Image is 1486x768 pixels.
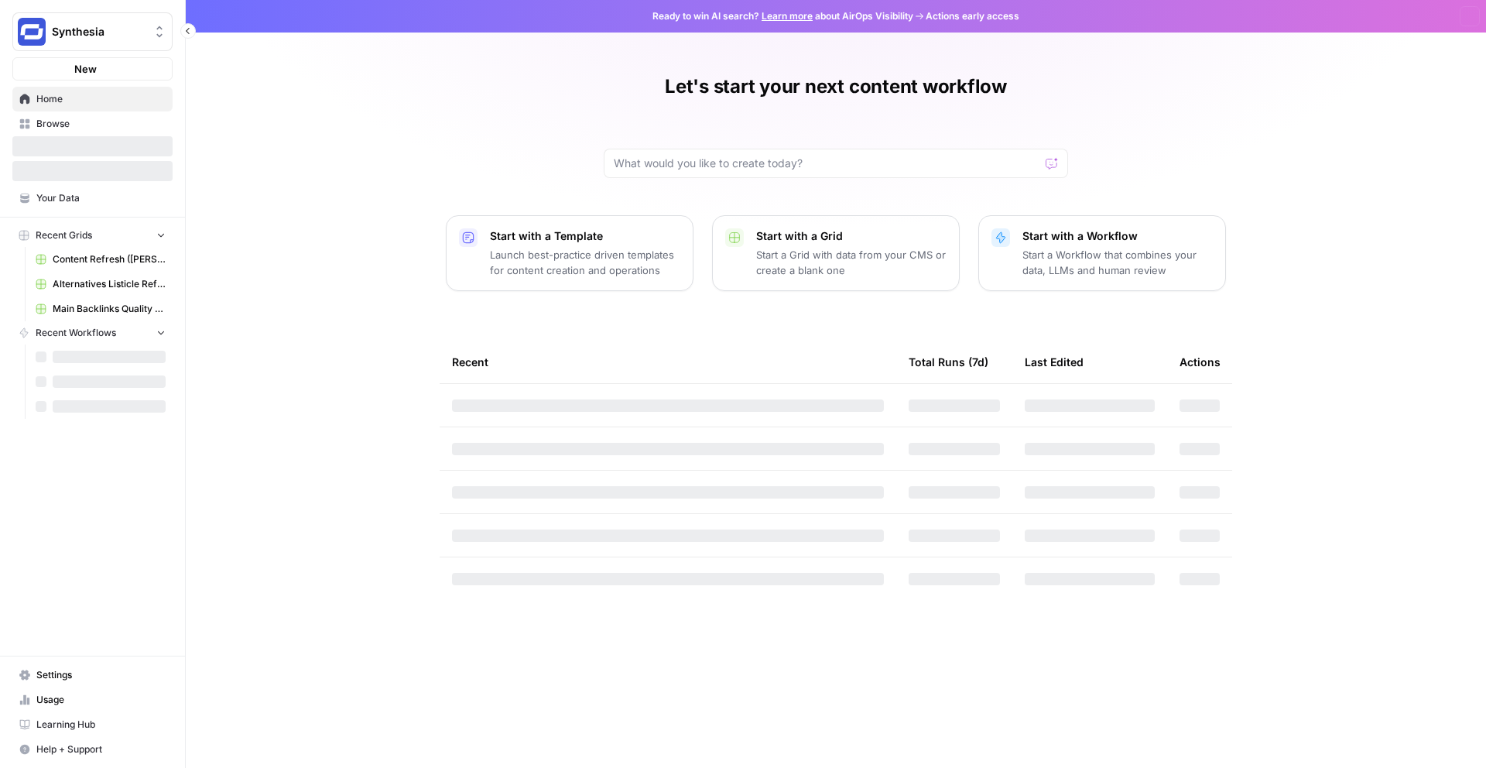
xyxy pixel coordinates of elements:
span: Browse [36,117,166,131]
span: Main Backlinks Quality Checker - MAIN [53,302,166,316]
button: Start with a GridStart a Grid with data from your CMS or create a blank one [712,215,960,291]
h1: Let's start your next content workflow [665,74,1007,99]
p: Start a Workflow that combines your data, LLMs and human review [1022,247,1213,278]
button: Start with a TemplateLaunch best-practice driven templates for content creation and operations [446,215,693,291]
button: Help + Support [12,737,173,762]
button: Workspace: Synthesia [12,12,173,51]
span: Recent Workflows [36,326,116,340]
a: Content Refresh ([PERSON_NAME]'s edit) [29,247,173,272]
span: Alternatives Listicle Refresh [53,277,166,291]
a: Usage [12,687,173,712]
button: Recent Grids [12,224,173,247]
span: Content Refresh ([PERSON_NAME]'s edit) [53,252,166,266]
button: Start with a WorkflowStart a Workflow that combines your data, LLMs and human review [978,215,1226,291]
span: Help + Support [36,742,166,756]
span: Settings [36,668,166,682]
a: Main Backlinks Quality Checker - MAIN [29,297,173,321]
span: Ready to win AI search? about AirOps Visibility [652,9,913,23]
span: Actions early access [926,9,1019,23]
span: Your Data [36,191,166,205]
span: Synthesia [52,24,146,39]
a: Learn more [762,10,813,22]
p: Launch best-practice driven templates for content creation and operations [490,247,680,278]
div: Recent [452,341,884,383]
span: Recent Grids [36,228,92,242]
a: Alternatives Listicle Refresh [29,272,173,297]
p: Start with a Workflow [1022,228,1213,244]
a: Browse [12,111,173,136]
a: Settings [12,663,173,687]
span: Usage [36,693,166,707]
p: Start a Grid with data from your CMS or create a blank one [756,247,947,278]
div: Actions [1180,341,1221,383]
div: Last Edited [1025,341,1084,383]
span: New [74,61,97,77]
div: Total Runs (7d) [909,341,988,383]
button: Recent Workflows [12,321,173,345]
span: Home [36,92,166,106]
button: New [12,57,173,81]
a: Learning Hub [12,712,173,737]
p: Start with a Grid [756,228,947,244]
img: Synthesia Logo [18,18,46,46]
p: Start with a Template [490,228,680,244]
input: What would you like to create today? [614,156,1039,171]
a: Your Data [12,186,173,211]
a: Home [12,87,173,111]
span: Learning Hub [36,718,166,732]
